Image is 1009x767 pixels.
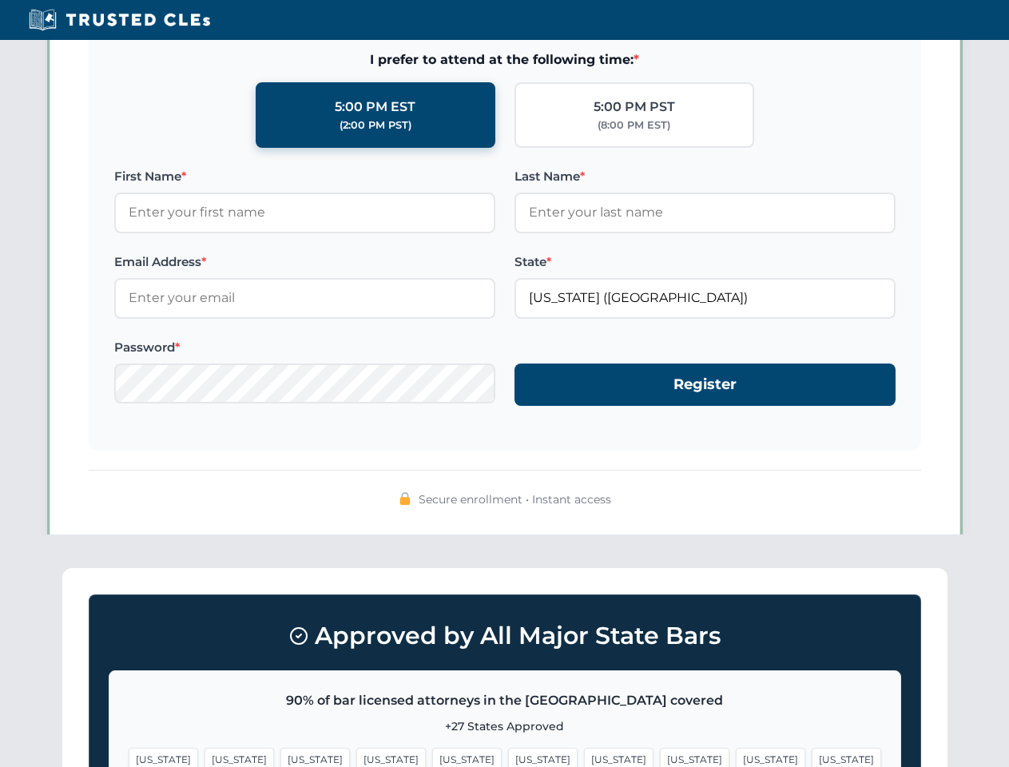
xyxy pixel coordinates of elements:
[129,717,881,735] p: +27 States Approved
[335,97,415,117] div: 5:00 PM EST
[514,167,896,186] label: Last Name
[594,97,675,117] div: 5:00 PM PST
[114,167,495,186] label: First Name
[114,193,495,232] input: Enter your first name
[399,492,411,505] img: 🔒
[514,193,896,232] input: Enter your last name
[514,278,896,318] input: Florida (FL)
[24,8,215,32] img: Trusted CLEs
[514,252,896,272] label: State
[114,338,495,357] label: Password
[598,117,670,133] div: (8:00 PM EST)
[114,50,896,70] span: I prefer to attend at the following time:
[109,614,901,658] h3: Approved by All Major State Bars
[514,364,896,406] button: Register
[129,690,881,711] p: 90% of bar licensed attorneys in the [GEOGRAPHIC_DATA] covered
[340,117,411,133] div: (2:00 PM PST)
[419,491,611,508] span: Secure enrollment • Instant access
[114,278,495,318] input: Enter your email
[114,252,495,272] label: Email Address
